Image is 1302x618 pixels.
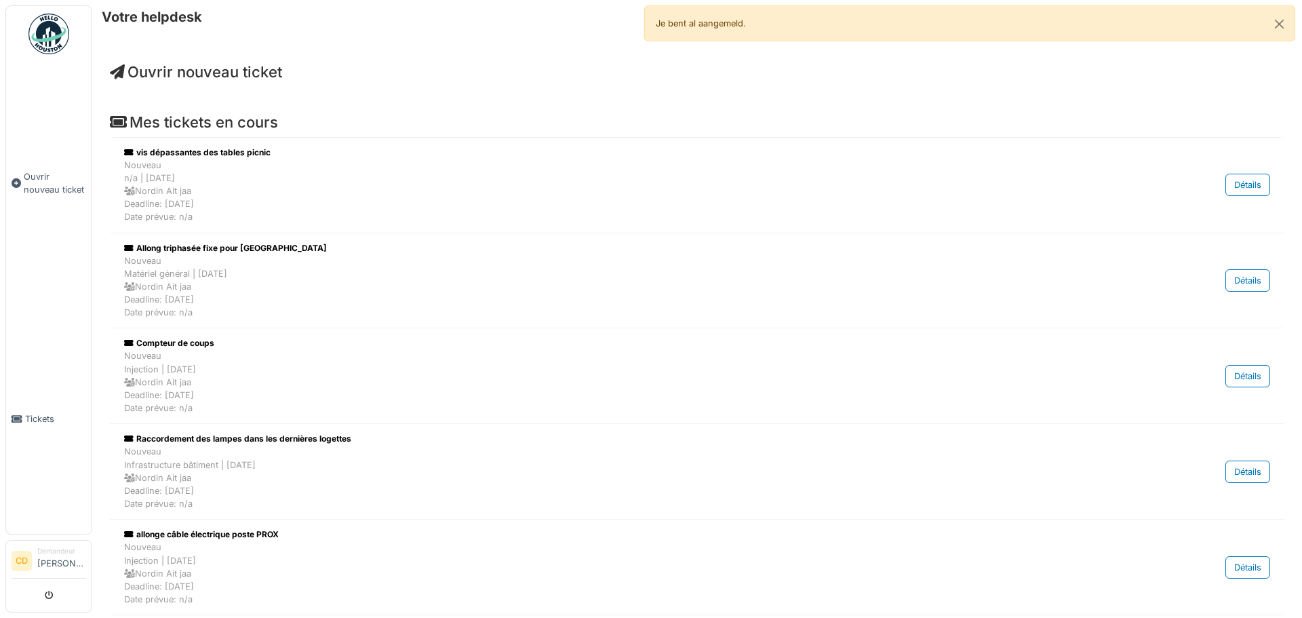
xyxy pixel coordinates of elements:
div: Nouveau Injection | [DATE] Nordin Ait jaa Deadline: [DATE] Date prévue: n/a [124,541,1103,606]
button: Close [1264,6,1295,42]
a: Allong triphasée fixe pour [GEOGRAPHIC_DATA] NouveauMatériel général | [DATE] Nordin Ait jaaDeadl... [121,239,1274,323]
a: Raccordement des lampes dans les dernières logettes NouveauInfrastructure bâtiment | [DATE] Nordi... [121,429,1274,514]
a: Ouvrir nouveau ticket [110,63,282,81]
div: allonge câble électrique poste PROX [124,528,1103,541]
a: Compteur de coups NouveauInjection | [DATE] Nordin Ait jaaDeadline: [DATE]Date prévue: n/a Détails [121,334,1274,418]
div: Nouveau Matériel général | [DATE] Nordin Ait jaa Deadline: [DATE] Date prévue: n/a [124,254,1103,320]
a: Tickets [6,305,92,535]
div: Détails [1225,556,1270,579]
a: CD Demandeur[PERSON_NAME] [12,546,86,579]
div: Nouveau Infrastructure bâtiment | [DATE] Nordin Ait jaa Deadline: [DATE] Date prévue: n/a [124,445,1103,510]
a: allonge câble électrique poste PROX NouveauInjection | [DATE] Nordin Ait jaaDeadline: [DATE]Date ... [121,525,1274,609]
div: Détails [1225,461,1270,483]
div: Allong triphasée fixe pour [GEOGRAPHIC_DATA] [124,242,1103,254]
div: Demandeur [37,546,86,556]
li: [PERSON_NAME] [37,546,86,575]
a: Ouvrir nouveau ticket [6,62,92,305]
li: CD [12,551,32,571]
span: Ouvrir nouveau ticket [24,170,86,196]
h4: Mes tickets en cours [110,113,1284,131]
div: Compteur de coups [124,337,1103,349]
span: Tickets [25,412,86,425]
div: Détails [1225,174,1270,196]
div: Détails [1225,269,1270,292]
div: Je bent al aangemeld. [644,5,1295,41]
div: vis dépassantes des tables picnic [124,147,1103,159]
div: Nouveau Injection | [DATE] Nordin Ait jaa Deadline: [DATE] Date prévue: n/a [124,349,1103,414]
a: vis dépassantes des tables picnic Nouveaun/a | [DATE] Nordin Ait jaaDeadline: [DATE]Date prévue: ... [121,143,1274,227]
div: Détails [1225,365,1270,387]
img: Badge_color-CXgf-gQk.svg [28,14,69,54]
div: Raccordement des lampes dans les dernières logettes [124,433,1103,445]
div: Nouveau n/a | [DATE] Nordin Ait jaa Deadline: [DATE] Date prévue: n/a [124,159,1103,224]
h6: Votre helpdesk [102,9,202,25]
